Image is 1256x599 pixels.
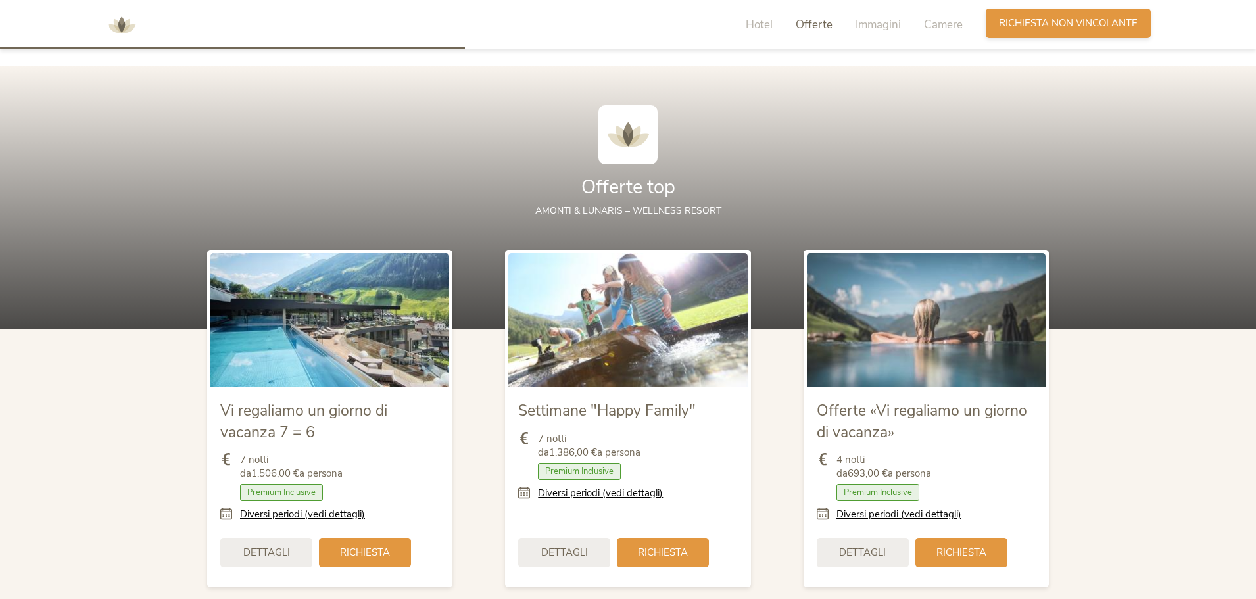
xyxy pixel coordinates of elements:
span: Settimane "Happy Family" [518,400,696,421]
span: Hotel [746,17,773,32]
span: Richiesta [638,546,688,560]
span: Vi regaliamo un giorno di vacanza 7 = 6 [220,400,387,442]
span: Camere [924,17,963,32]
span: Richiesta non vincolante [999,16,1138,30]
a: Diversi periodi (vedi dettagli) [240,508,365,521]
a: Diversi periodi (vedi dettagli) [836,508,961,521]
b: 693,00 € [848,467,888,480]
span: Offerte [796,17,833,32]
span: Dettagli [541,546,588,560]
span: Immagini [856,17,901,32]
span: Offerte top [581,174,675,200]
span: Richiesta [936,546,986,560]
span: Offerte «Vi regaliamo un giorno di vacanza» [817,400,1027,442]
span: 4 notti da a persona [836,453,931,481]
span: 7 notti da a persona [240,453,343,481]
img: Offerte «Vi regaliamo un giorno di vacanza» [807,253,1046,387]
a: Diversi periodi (vedi dettagli) [538,487,663,500]
img: AMONTI & LUNARIS Wellnessresort [102,5,141,45]
img: AMONTI & LUNARIS Wellnessresort [598,105,658,164]
span: Premium Inclusive [240,484,323,501]
span: Dettagli [839,546,886,560]
b: 1.506,00 € [251,467,299,480]
a: AMONTI & LUNARIS Wellnessresort [102,20,141,29]
span: 7 notti da a persona [538,432,640,460]
img: Settimane "Happy Family" [508,253,747,387]
img: Vi regaliamo un giorno di vacanza 7 = 6 [210,253,449,387]
span: Dettagli [243,546,290,560]
b: 1.386,00 € [549,446,597,459]
span: AMONTI & LUNARIS – wellness resort [535,204,721,217]
span: Premium Inclusive [538,463,621,480]
span: Premium Inclusive [836,484,919,501]
span: Richiesta [340,546,390,560]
